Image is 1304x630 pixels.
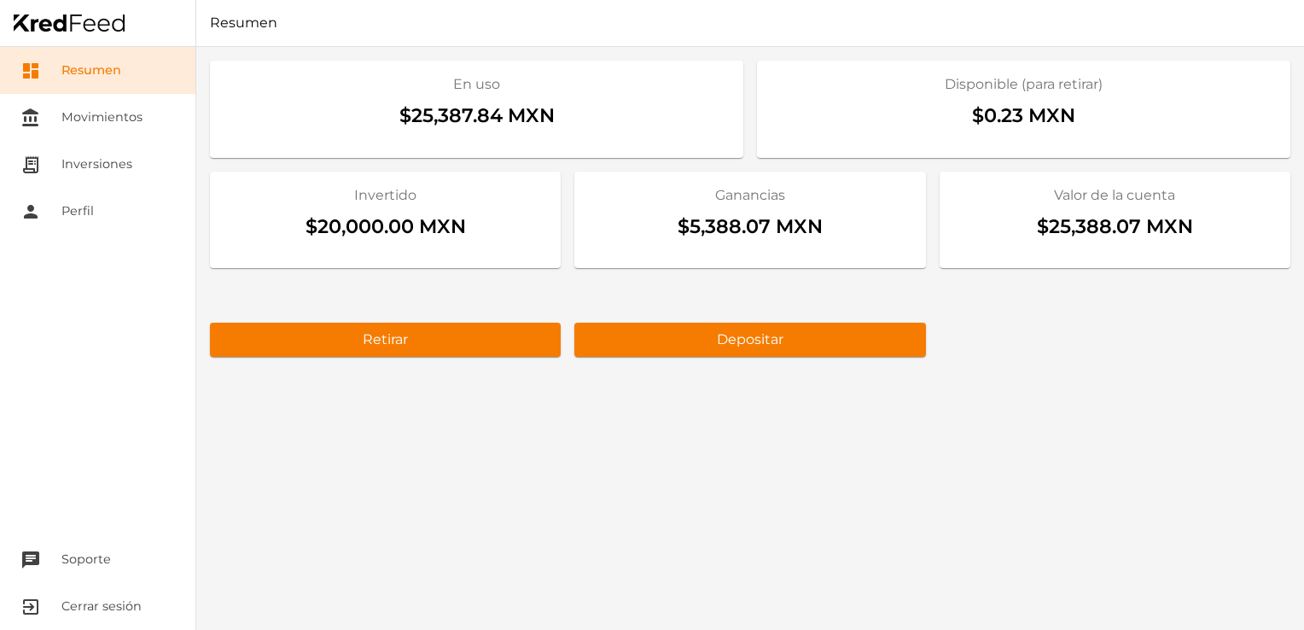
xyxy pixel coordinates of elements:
[20,108,41,128] i: account_balance
[588,206,911,255] div: $5,388.07 MXN
[224,74,730,95] h2: En uso
[20,201,41,222] i: person
[771,95,1277,144] div: $0.23 MXN
[588,185,911,206] h2: Ganancias
[771,74,1277,95] h2: Disponible (para retirar)
[20,550,41,570] i: chat
[196,13,1304,33] h1: Resumen
[210,323,561,357] button: Retirar
[224,206,547,255] div: $20,000.00 MXN
[224,185,547,206] h2: Invertido
[574,323,925,357] button: Depositar
[20,61,41,81] i: dashboard
[20,155,41,175] i: receipt_long
[14,15,125,32] img: Home
[224,95,730,144] div: $25,387.84 MXN
[953,185,1277,206] h2: Valor de la cuenta
[953,206,1277,255] div: $25,388.07 MXN
[20,597,41,617] i: exit_to_app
